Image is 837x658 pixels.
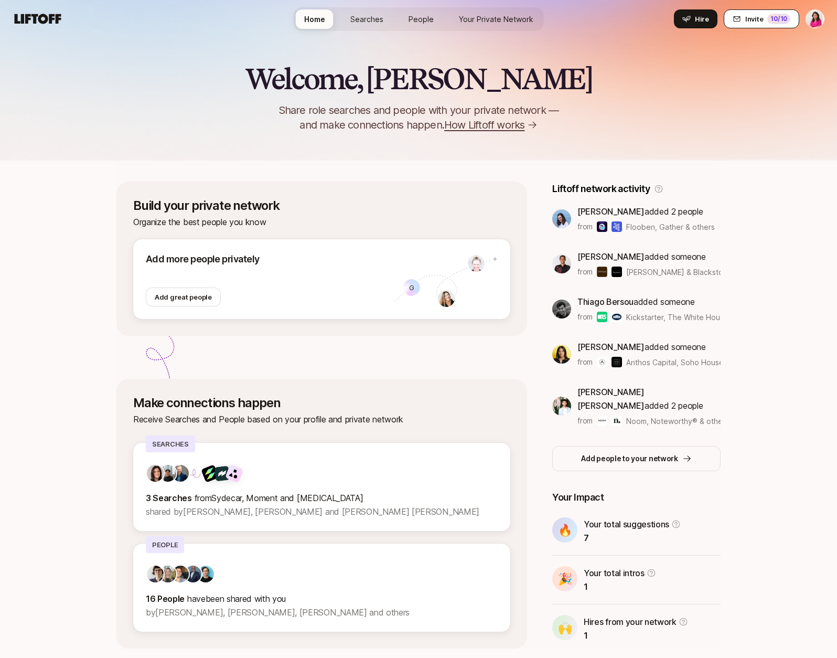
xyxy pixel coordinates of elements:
[552,345,571,364] img: dc9a4624_5136_443e_b003_f78d74dec5e3.jpg
[577,356,593,368] p: from
[197,566,214,582] img: 96d2a0e4_1874_4b12_b72d_b7b3d0246393.jpg
[552,300,571,319] img: 6af00304_7fa6_446b_85d4_716c50cfa6d8.jpg
[409,14,434,25] span: People
[577,415,593,427] p: from
[172,465,189,482] img: ACg8ocLS2l1zMprXYdipp7mfi5ZAPgYYEnnfB-SEFN0Ix-QHc6UIcGI=s160-c
[552,209,571,228] img: 3b21b1e9_db0a_4655_a67f_ab9b1489a185.jpg
[552,490,721,505] p: Your Impact
[626,267,721,278] span: [PERSON_NAME] & Blackstone
[133,412,510,426] p: Receive Searches and People based on your profile and private network
[626,221,715,232] span: Flooben, Gather & others
[552,615,577,640] div: 🙌
[195,493,363,503] span: from Sydecar, Moment and [MEDICAL_DATA]
[597,221,607,232] img: Flooben
[611,312,622,322] img: The White House
[584,531,681,545] p: 7
[767,14,790,24] div: 10 /10
[584,580,656,593] p: 1
[745,14,763,24] span: Invite
[611,221,622,232] img: Gather
[674,9,717,28] button: Hire
[597,416,607,426] img: Noom
[147,566,164,582] img: 0b965891_4116_474f_af89_6433edd974dd.jpg
[577,342,645,352] span: [PERSON_NAME]
[611,267,622,277] img: Blackstone
[552,254,571,273] img: ACg8ocKfD4J6FzG9_HAYQ9B8sLvPSEBLQEDmbHTY_vjoi9sRmV9s2RKt=s160-c
[577,311,593,323] p: from
[450,9,542,29] a: Your Private Network
[552,566,577,591] div: 🎉
[172,566,189,582] img: 1cf5e339_9344_4c28_b1fe_dc3ceac21bee.jpg
[597,267,607,277] img: J.P. Morgan
[444,118,524,132] span: How Liftoff works
[296,9,334,29] a: Home
[438,290,455,307] img: 382e3913_83f9_48ae_9f76_fb4d44ee469c.jpg
[185,566,201,582] img: d4a00215_5f96_486f_9846_edc73dbf65d7.jpg
[146,288,221,306] button: Add great people
[597,357,607,367] img: Anthos Capital
[201,464,219,482] img: Sydecar
[552,517,577,543] div: 🔥
[159,566,176,582] img: 9b7f698e_ba64_456c_b983_8976e1755cd1.jpg
[806,10,824,28] img: Emma Frane
[584,517,669,531] p: Your total suggestions
[552,446,721,471] button: Add people to your network
[626,416,721,427] span: Noom, Noteworthy® & others
[133,198,510,213] p: Build your private network
[611,357,622,367] img: Soho House & Co
[724,9,799,28] button: Invite10/10
[468,255,485,272] img: d7bc6b8a_d892_447d_84ed_9a2d1320efe8.jpg
[577,206,645,217] span: [PERSON_NAME]
[611,416,622,426] img: Noteworthy®
[577,296,634,307] span: Thiago Bersou
[146,505,498,518] p: shared by [PERSON_NAME], [PERSON_NAME] and [PERSON_NAME] [PERSON_NAME]
[577,250,721,263] p: added someone
[146,493,192,503] strong: 3 Searches
[584,566,645,580] p: Your total intros
[459,14,533,25] span: Your Private Network
[577,295,721,309] p: added someone
[400,9,442,29] a: People
[146,593,185,604] strong: 16 People
[577,340,721,354] p: added someone
[146,607,410,618] span: by [PERSON_NAME], [PERSON_NAME], [PERSON_NAME] and others
[159,465,176,482] img: 48213564_d349_4c7a_bc3f_3e31999807fd.jfif
[133,215,510,229] p: Organize the best people you know
[409,281,414,294] p: G
[245,63,593,94] h2: Welcome, [PERSON_NAME]
[577,387,645,411] span: [PERSON_NAME] [PERSON_NAME]
[146,252,395,267] p: Add more people privately
[261,103,576,132] p: Share role searches and people with your private network — and make connections happen.
[146,592,498,606] p: have been shared with you
[695,14,709,24] span: Hire
[146,436,195,452] p: Searches
[806,9,824,28] button: Emma Frane
[577,385,721,412] p: added 2 people
[444,118,537,132] a: How Liftoff works
[584,615,677,629] p: Hires from your network
[214,465,230,481] img: Moment
[342,9,392,29] a: Searches
[597,312,607,322] img: Kickstarter
[626,313,760,322] span: Kickstarter, The White House & others
[577,251,645,262] span: [PERSON_NAME]
[133,396,510,410] p: Make connections happen
[577,205,715,218] p: added 2 people
[552,397,571,416] img: 14c26f81_4384_478d_b376_a1ca6885b3c1.jpg
[581,452,678,465] p: Add people to your network
[146,536,184,553] p: People
[147,465,164,482] img: 71d7b91d_d7cb_43b4_a7ea_a9b2f2cc6e03.jpg
[304,14,325,25] span: Home
[552,182,650,196] p: Liftoff network activity
[350,14,383,25] span: Searches
[577,220,593,233] p: from
[626,358,774,367] span: Anthos Capital, Soho House & Co & others
[584,629,688,642] p: 1
[577,266,593,278] p: from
